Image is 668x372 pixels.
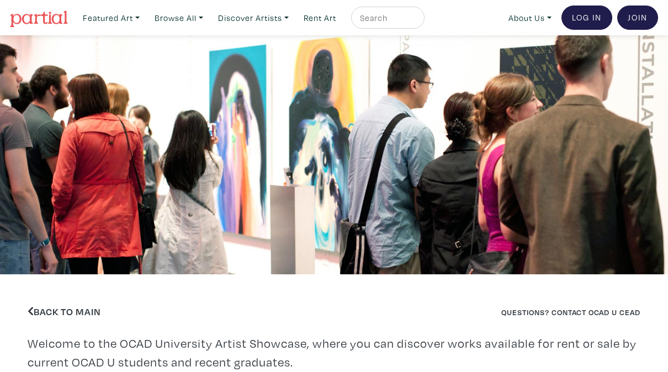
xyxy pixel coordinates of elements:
[617,6,658,30] a: Join
[28,334,640,371] p: Welcome to the OCAD University Artist Showcase, where you can discover works available for rent o...
[28,305,101,318] a: Back to Main
[501,307,640,317] a: Questions? Contact OCAD U CEAD
[213,7,294,29] a: Discover Artists
[561,6,612,30] a: Log In
[78,7,145,29] a: Featured Art
[359,11,414,25] input: Search
[503,7,556,29] a: About Us
[299,7,341,29] a: Rent Art
[150,7,208,29] a: Browse All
